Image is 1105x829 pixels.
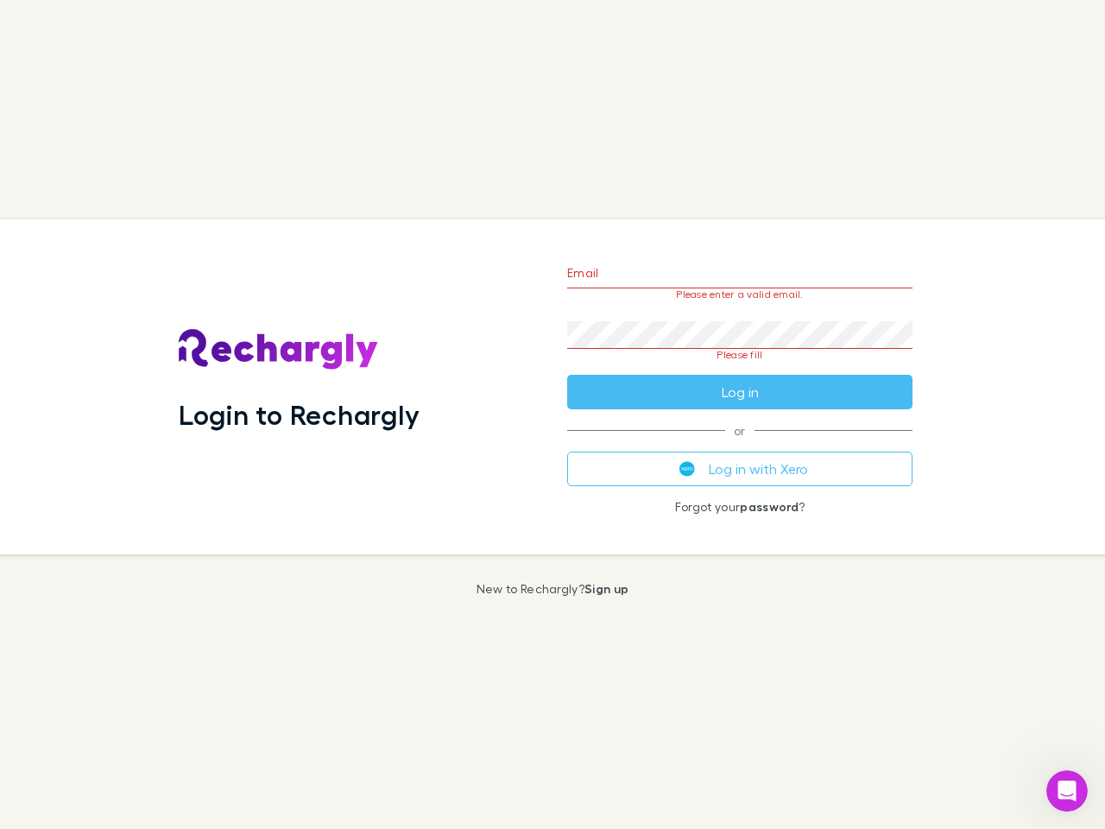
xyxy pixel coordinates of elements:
[567,500,912,514] p: Forgot your ?
[179,398,420,431] h1: Login to Rechargly
[567,430,912,431] span: or
[477,582,629,596] p: New to Rechargly?
[1046,770,1088,812] iframe: Intercom live chat
[584,581,628,596] a: Sign up
[567,288,912,301] p: Please enter a valid email.
[567,452,912,486] button: Log in with Xero
[179,329,379,370] img: Rechargly's Logo
[679,461,695,477] img: Xero's logo
[567,349,912,361] p: Please fill
[740,499,799,514] a: password
[567,375,912,409] button: Log in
